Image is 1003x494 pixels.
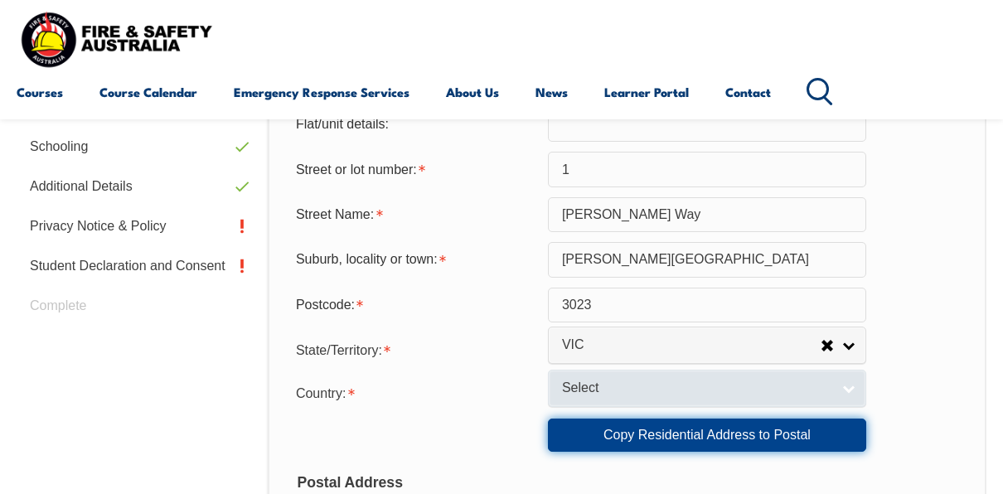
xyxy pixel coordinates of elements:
a: About Us [446,72,499,112]
div: State/Territory is required. [283,332,548,366]
span: VIC [562,337,821,354]
div: Street or lot number is required. [283,153,548,185]
a: Emergency Response Services [234,72,409,112]
div: Country is required. [283,375,548,409]
span: Select [562,380,831,397]
a: Schooling [17,127,259,167]
div: Postcode is required. [283,289,548,321]
div: Flat/unit details: [283,109,548,140]
div: Street Name is required. [283,199,548,230]
a: Privacy Notice & Policy [17,206,259,246]
div: Suburb, locality or town is required. [283,244,548,275]
a: News [535,72,568,112]
a: Course Calendar [99,72,197,112]
a: Copy Residential Address to Postal [548,419,866,452]
span: Country: [296,386,346,400]
span: State/Territory: [296,343,382,357]
a: Courses [17,72,63,112]
a: Learner Portal [604,72,689,112]
a: Student Declaration and Consent [17,246,259,286]
a: Additional Details [17,167,259,206]
a: Contact [725,72,771,112]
